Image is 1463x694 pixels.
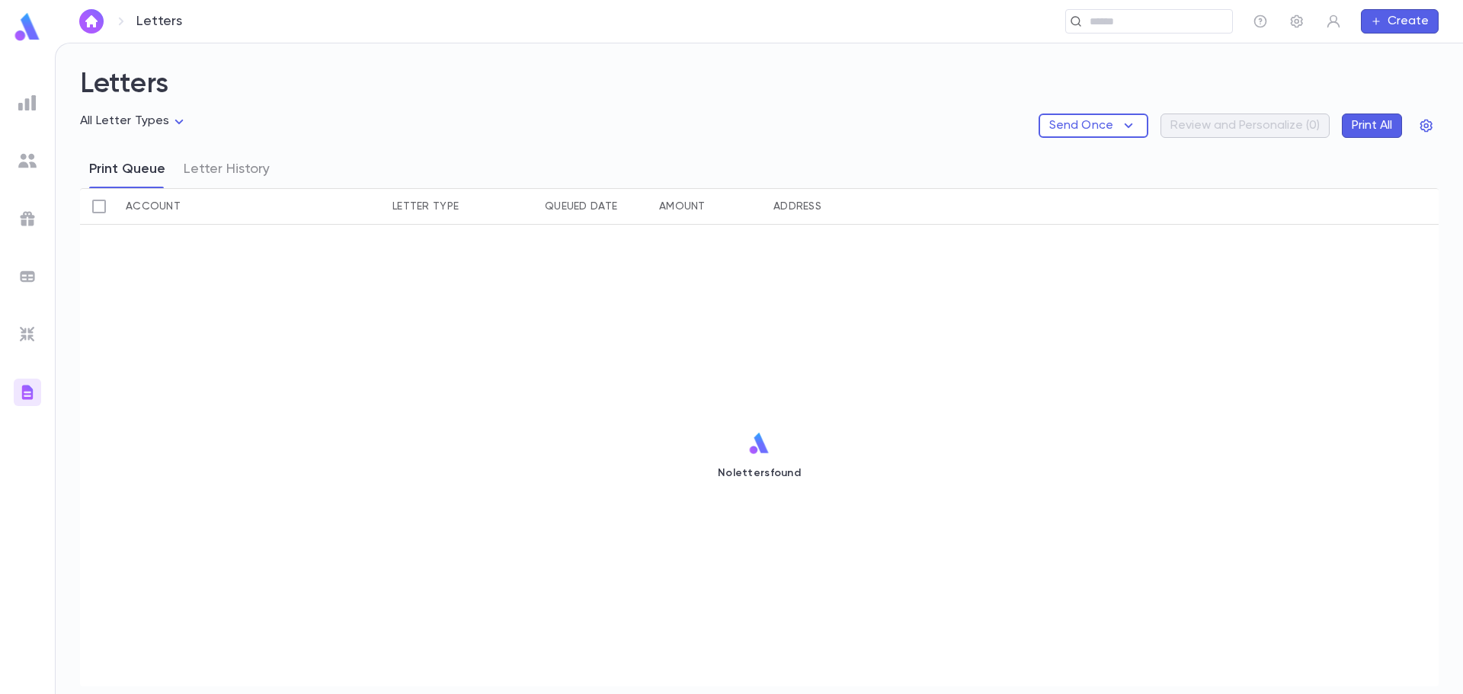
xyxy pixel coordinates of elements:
img: imports_grey.530a8a0e642e233f2baf0ef88e8c9fcb.svg [18,325,37,344]
p: No letters found [718,467,801,479]
button: Print Queue [89,150,165,188]
div: All Letter Types [80,110,188,133]
div: Queued Date [537,188,651,225]
div: Letter Type [385,188,537,225]
img: logo [748,432,771,455]
div: Account [118,188,385,225]
span: All Letter Types [80,115,170,127]
button: Create [1361,9,1439,34]
p: Send Once [1049,118,1113,133]
div: Letter Type [392,188,459,225]
img: logo [12,12,43,42]
button: Letter History [184,150,270,188]
img: batches_grey.339ca447c9d9533ef1741baa751efc33.svg [18,267,37,286]
img: campaigns_grey.99e729a5f7ee94e3726e6486bddda8f1.svg [18,209,37,228]
div: Queued Date [545,188,617,225]
button: Send Once [1039,114,1148,138]
div: Address [766,188,1032,225]
button: Print All [1342,114,1402,138]
div: Amount [651,188,766,225]
div: Amount [659,188,706,225]
img: reports_grey.c525e4749d1bce6a11f5fe2a8de1b229.svg [18,94,37,112]
img: home_white.a664292cf8c1dea59945f0da9f25487c.svg [82,15,101,27]
h2: Letters [80,68,1439,114]
p: Letters [136,13,182,30]
div: Address [773,188,821,225]
div: Account [126,188,181,225]
img: students_grey.60c7aba0da46da39d6d829b817ac14fc.svg [18,152,37,170]
img: letters_gradient.3eab1cb48f695cfc331407e3924562ea.svg [18,383,37,401]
